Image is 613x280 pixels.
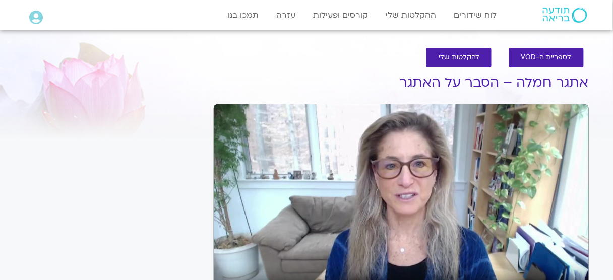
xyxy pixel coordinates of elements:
span: לספריית ה-VOD [521,54,572,61]
img: תודעה בריאה [543,8,587,23]
span: להקלטות שלי [439,54,479,61]
a: קורסים ופעילות [308,6,373,25]
a: ההקלטות שלי [381,6,441,25]
a: לוח שידורים [449,6,502,25]
a: תמכו בנו [222,6,264,25]
h1: אתגר חמלה – הסבר על האתגר [214,75,589,90]
a: עזרה [271,6,300,25]
a: לספריית ה-VOD [509,48,584,67]
a: להקלטות שלי [426,48,492,67]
